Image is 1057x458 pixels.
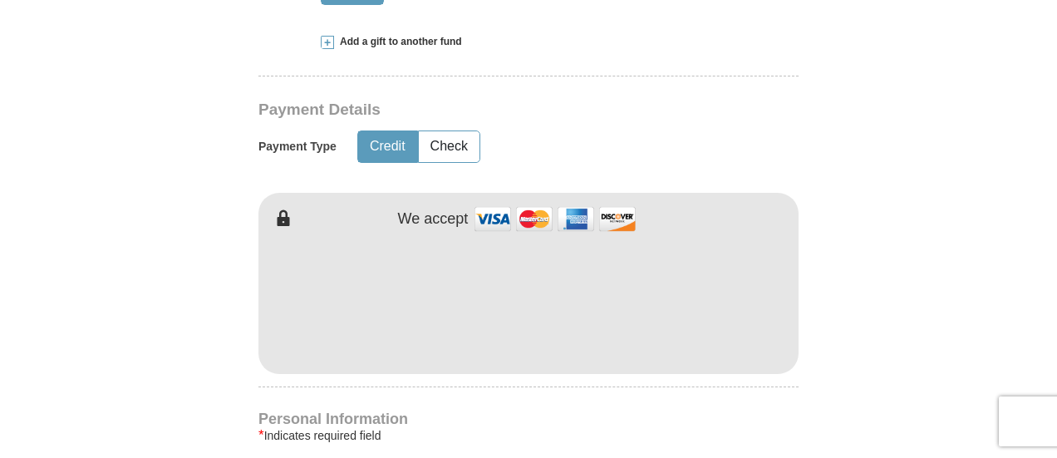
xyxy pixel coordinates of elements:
[258,140,337,154] h5: Payment Type
[398,210,469,229] h4: We accept
[334,35,462,49] span: Add a gift to another fund
[358,131,417,162] button: Credit
[258,412,799,426] h4: Personal Information
[419,131,479,162] button: Check
[258,101,682,120] h3: Payment Details
[258,426,799,446] div: Indicates required field
[472,201,638,237] img: credit cards accepted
